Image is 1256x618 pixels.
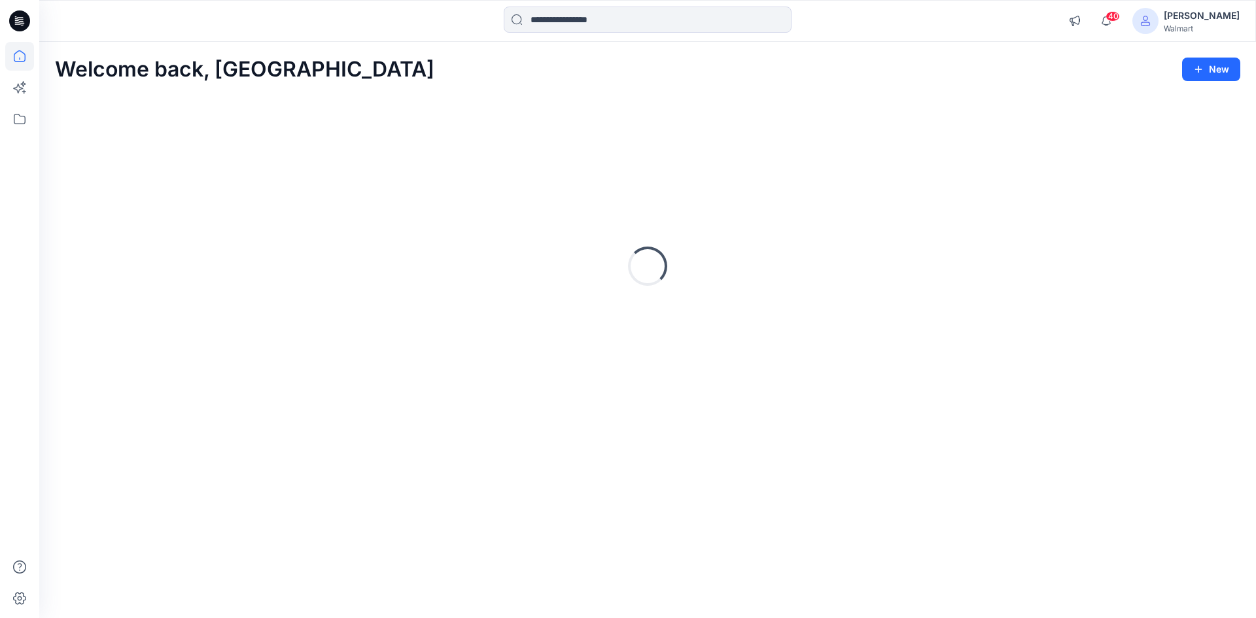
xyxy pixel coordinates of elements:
[1164,24,1240,33] div: Walmart
[1164,8,1240,24] div: [PERSON_NAME]
[55,58,434,82] h2: Welcome back, [GEOGRAPHIC_DATA]
[1106,11,1120,22] span: 40
[1182,58,1240,81] button: New
[1140,16,1151,26] svg: avatar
